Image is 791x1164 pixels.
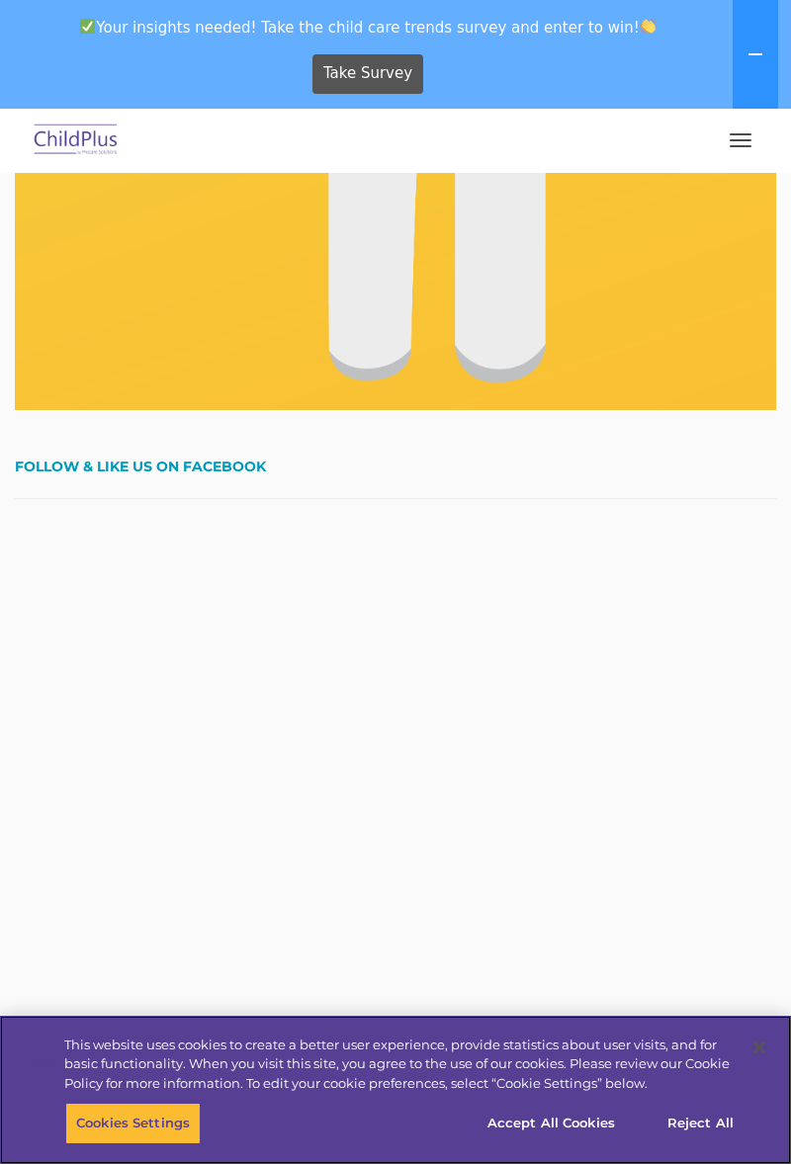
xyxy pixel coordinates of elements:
[477,1103,626,1144] button: Accept All Cookies
[65,1103,201,1144] button: Cookies Settings
[738,1026,781,1069] button: Close
[8,8,729,46] span: Your insights needed! Take the child care trends survey and enter to win!
[64,1036,736,1094] div: This website uses cookies to create a better user experience, provide statistics about user visit...
[641,19,656,34] img: 👏
[15,519,509,1091] iframe: fb:page Facebook Social Plugin
[80,19,95,34] img: ✅
[15,457,266,475] a: Follow & Like Us on Facebook
[30,118,123,164] img: ChildPlus by Procare Solutions
[639,1103,762,1144] button: Reject All
[312,54,424,94] a: Take Survey
[323,56,412,91] span: Take Survey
